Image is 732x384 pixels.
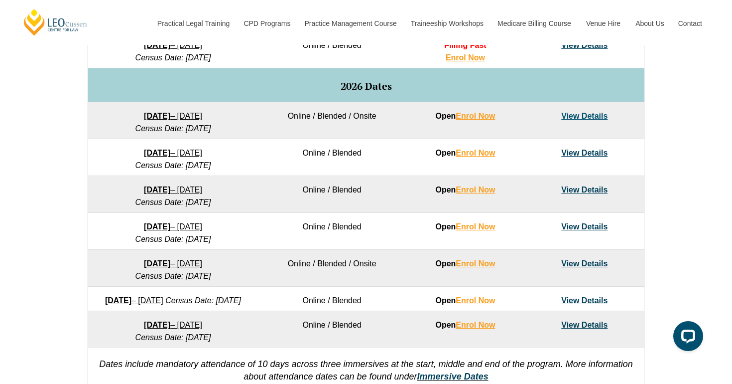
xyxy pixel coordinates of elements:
[105,296,131,305] strong: [DATE]
[490,2,579,45] a: Medicare Billing Course
[456,296,495,305] a: Enrol Now
[403,2,490,45] a: Traineeship Workshops
[446,53,485,62] a: Enrol Now
[561,296,608,305] a: View Details
[665,317,707,359] iframe: LiveChat chat widget
[144,222,170,231] strong: [DATE]
[22,8,89,36] a: [PERSON_NAME] Centre for Law
[417,372,488,382] a: Immersive Dates
[561,186,608,194] a: View Details
[258,287,405,311] td: Online / Blended
[144,41,202,49] a: [DATE]– [DATE]
[258,176,405,213] td: Online / Blended
[258,213,405,250] td: Online / Blended
[435,149,495,157] strong: Open
[561,41,608,49] a: View Details
[435,296,495,305] strong: Open
[144,112,170,120] strong: [DATE]
[561,321,608,329] a: View Details
[579,2,628,45] a: Venue Hire
[258,139,405,176] td: Online / Blended
[144,222,202,231] a: [DATE]– [DATE]
[150,2,237,45] a: Practical Legal Training
[144,149,170,157] strong: [DATE]
[561,149,608,157] a: View Details
[456,186,495,194] a: Enrol Now
[297,2,403,45] a: Practice Management Course
[135,53,211,62] em: Census Date: [DATE]
[144,186,202,194] a: [DATE]– [DATE]
[236,2,297,45] a: CPD Programs
[144,41,170,49] strong: [DATE]
[135,124,211,133] em: Census Date: [DATE]
[135,235,211,243] em: Census Date: [DATE]
[435,321,495,329] strong: Open
[435,222,495,231] strong: Open
[99,359,633,382] em: Dates include mandatory attendance of 10 days across three immersives at the start, middle and en...
[341,79,392,93] span: 2026 Dates
[456,321,495,329] a: Enrol Now
[258,31,405,68] td: Online / Blended
[258,311,405,348] td: Online / Blended
[435,259,495,268] strong: Open
[135,333,211,342] em: Census Date: [DATE]
[165,296,241,305] em: Census Date: [DATE]
[561,259,608,268] a: View Details
[444,41,486,49] span: Filling Fast
[435,186,495,194] strong: Open
[435,112,495,120] strong: Open
[135,272,211,280] em: Census Date: [DATE]
[144,259,170,268] strong: [DATE]
[144,321,170,329] strong: [DATE]
[144,186,170,194] strong: [DATE]
[258,102,405,139] td: Online / Blended / Onsite
[456,259,495,268] a: Enrol Now
[456,112,495,120] a: Enrol Now
[135,161,211,170] em: Census Date: [DATE]
[144,112,202,120] a: [DATE]– [DATE]
[561,112,608,120] a: View Details
[456,222,495,231] a: Enrol Now
[105,296,163,305] a: [DATE]– [DATE]
[144,321,202,329] a: [DATE]– [DATE]
[628,2,671,45] a: About Us
[144,149,202,157] a: [DATE]– [DATE]
[144,259,202,268] a: [DATE]– [DATE]
[135,198,211,206] em: Census Date: [DATE]
[258,250,405,287] td: Online / Blended / Onsite
[671,2,710,45] a: Contact
[561,222,608,231] a: View Details
[456,149,495,157] a: Enrol Now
